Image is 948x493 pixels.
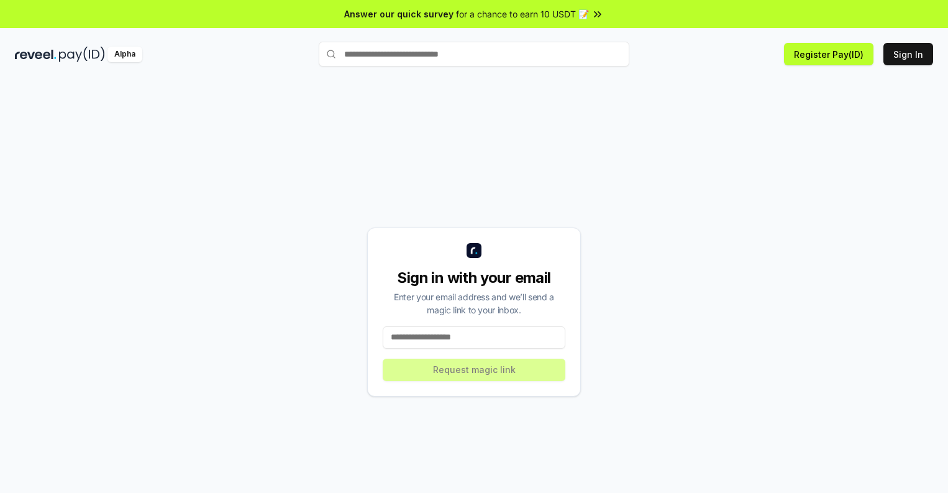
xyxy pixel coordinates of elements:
div: Sign in with your email [383,268,565,288]
div: Alpha [107,47,142,62]
img: pay_id [59,47,105,62]
button: Sign In [883,43,933,65]
div: Enter your email address and we’ll send a magic link to your inbox. [383,290,565,316]
button: Register Pay(ID) [784,43,873,65]
img: logo_small [467,243,481,258]
span: for a chance to earn 10 USDT 📝 [456,7,589,21]
span: Answer our quick survey [344,7,453,21]
img: reveel_dark [15,47,57,62]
